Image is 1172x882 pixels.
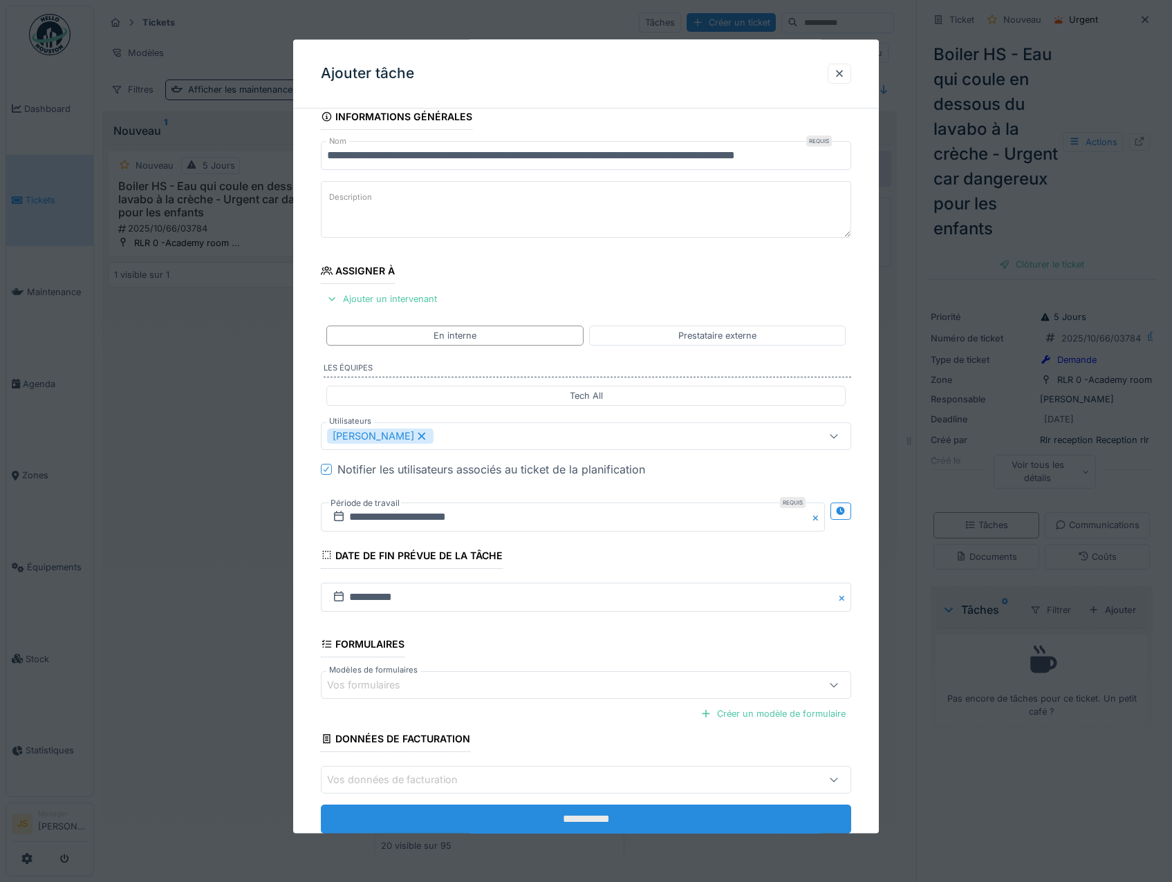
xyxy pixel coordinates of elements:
[327,678,420,693] div: Vos formulaires
[434,329,476,342] div: En interne
[321,290,443,309] div: Ajouter un intervenant
[695,704,851,723] div: Créer un modèle de formulaire
[326,664,420,676] label: Modèles de formulaires
[321,729,471,753] div: Données de facturation
[326,189,375,207] label: Description
[810,503,825,532] button: Close
[780,497,806,508] div: Requis
[321,545,503,569] div: Date de fin prévue de la tâche
[806,136,832,147] div: Requis
[570,389,603,402] div: Tech All
[836,583,851,612] button: Close
[324,362,852,377] label: Les équipes
[321,261,396,285] div: Assigner à
[327,429,434,444] div: [PERSON_NAME]
[337,461,645,478] div: Notifier les utilisateurs associés au ticket de la planification
[321,106,473,130] div: Informations générales
[329,496,401,511] label: Période de travail
[326,415,374,427] label: Utilisateurs
[326,136,349,148] label: Nom
[327,773,477,788] div: Vos données de facturation
[321,634,405,657] div: Formulaires
[321,65,414,82] h3: Ajouter tâche
[678,329,756,342] div: Prestataire externe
